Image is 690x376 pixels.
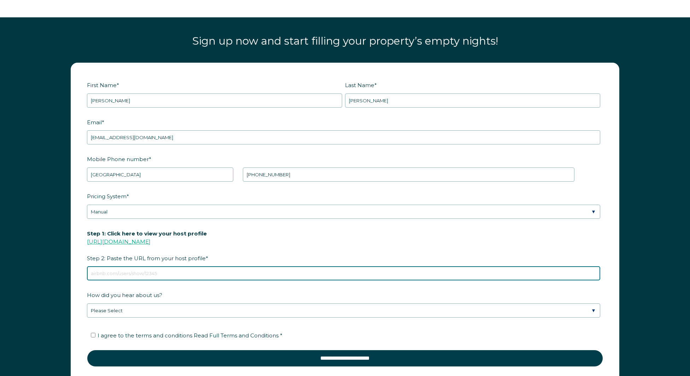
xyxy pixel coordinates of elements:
span: Pricing System [87,191,127,202]
a: [URL][DOMAIN_NAME] [87,238,151,245]
span: Last Name [345,80,374,91]
span: Step 1: Click here to view your host profile [87,228,207,239]
span: First Name [87,80,117,91]
span: I agree to the terms and conditions [98,332,282,339]
span: Read Full Terms and Conditions [194,332,279,339]
span: Mobile Phone number [87,154,149,165]
a: Read Full Terms and Conditions [192,332,280,339]
input: airbnb.com/users/show/12345 [87,266,600,280]
span: Email [87,117,102,128]
span: How did you hear about us? [87,290,162,301]
span: Step 2: Paste the URL from your host profile [87,228,207,264]
input: I agree to the terms and conditions Read Full Terms and Conditions * [91,333,95,337]
span: Sign up now and start filling your property’s empty nights! [192,34,498,47]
